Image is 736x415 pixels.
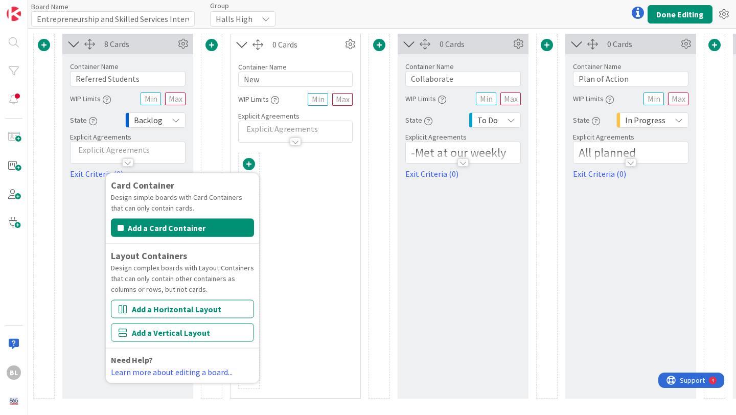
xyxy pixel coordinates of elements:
[238,111,300,121] span: Explicit Agreements
[216,12,252,26] span: Halls High
[210,2,229,9] span: Group
[573,62,622,71] label: Container Name
[70,89,111,108] div: WIP Limits
[104,38,175,50] div: 8 Cards
[573,71,688,86] input: Add container name...
[411,145,509,195] span: -Met at our weekly session and discussed student
[405,71,521,86] input: Add container name...
[70,71,186,86] input: Add container name...
[70,111,97,129] div: State
[111,178,254,192] div: Card Container
[405,111,432,129] div: State
[70,62,119,71] label: Container Name
[53,4,56,12] div: 4
[668,93,688,105] input: Max
[70,132,131,142] span: Explicit Agreements
[648,5,712,24] button: Done Editing
[573,89,614,108] div: WIP Limits
[165,93,186,105] input: Max
[607,38,678,50] div: 0 Cards
[111,263,254,295] div: Design complex boards with Layout Containers that can only contain other containers as columns or...
[21,2,47,14] span: Support
[111,324,254,342] button: Add a Vertical Layout
[7,394,21,408] img: avatar
[476,93,496,105] input: Min
[134,113,163,127] span: Backlog
[238,62,287,72] label: Container Name
[405,168,521,180] a: Exit Criteria (0)
[579,145,680,195] span: All planned interventions are being implemented
[332,93,353,106] input: Max
[238,90,279,108] div: WIP Limits
[111,355,153,365] b: Need Help?
[573,132,634,142] span: Explicit Agreements
[111,192,254,214] div: Design simple boards with Card Containers that can only contain cards.
[643,93,664,105] input: Min
[405,89,446,108] div: WIP Limits
[477,113,498,127] span: To Do
[111,219,254,237] button: Add a Card Container
[573,111,600,129] div: State
[7,365,21,380] div: BL
[70,168,186,180] a: Exit Criteria (0)
[238,72,353,87] input: Add container name...
[111,300,254,318] button: Add a Horizontal Layout
[405,132,467,142] span: Explicit Agreements
[440,38,511,50] div: 0 Cards
[573,168,688,180] a: Exit Criteria (0)
[500,93,521,105] input: Max
[625,113,665,127] span: In Progress
[141,93,161,105] input: Min
[405,62,454,71] label: Container Name
[111,249,254,263] div: Layout Containers
[308,93,328,106] input: Min
[7,7,21,21] img: Visit kanbanzone.com
[111,367,233,377] a: Learn more about editing a board...
[272,38,342,51] div: 0 Cards
[31,2,68,11] label: Board Name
